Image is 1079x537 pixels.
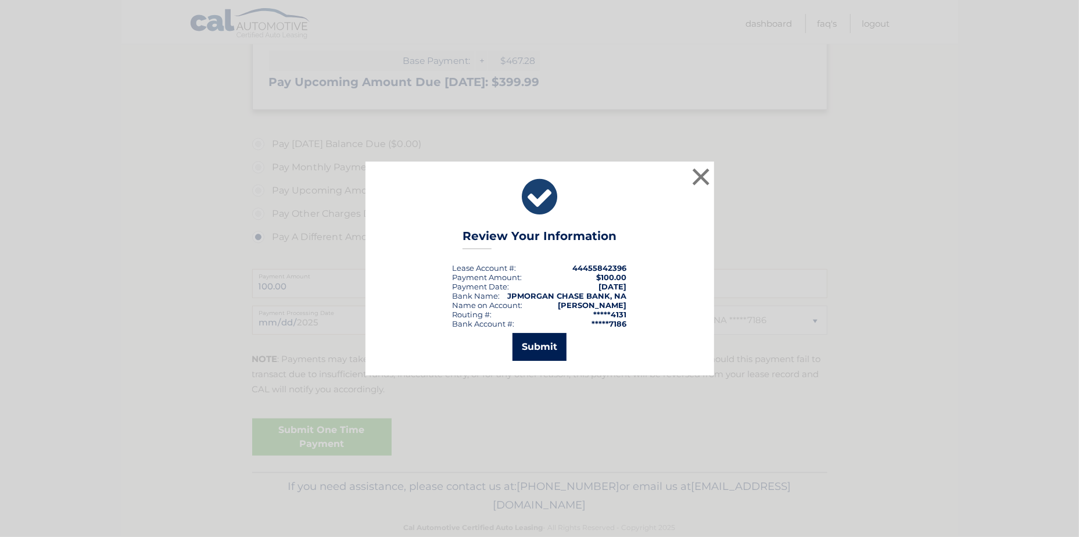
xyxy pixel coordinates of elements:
span: [DATE] [599,282,627,291]
div: Routing #: [453,310,492,319]
button: × [690,165,713,188]
strong: JPMORGAN CHASE BANK, NA [508,291,627,300]
div: Payment Amount: [453,273,522,282]
strong: [PERSON_NAME] [558,300,627,310]
div: Name on Account: [453,300,523,310]
strong: 44455842396 [573,263,627,273]
div: Bank Name: [453,291,500,300]
div: Lease Account #: [453,263,517,273]
div: : [453,282,510,291]
span: $100.00 [597,273,627,282]
h3: Review Your Information [463,229,616,249]
span: Payment Date [453,282,508,291]
div: Bank Account #: [453,319,515,328]
button: Submit [512,333,567,361]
